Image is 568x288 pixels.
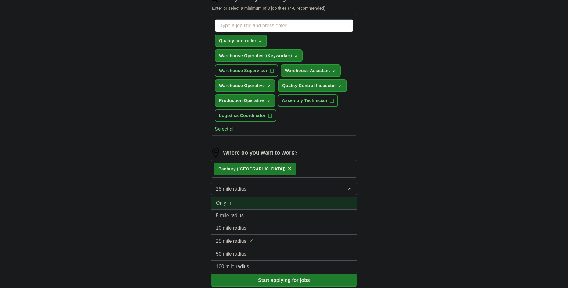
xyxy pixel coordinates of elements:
span: Assembly Technician [282,97,327,104]
span: 50 mile radius [216,250,246,258]
span: Quality Control Inspector [282,82,336,89]
input: Type a job title and press enter [215,19,353,32]
strong: Banbury [218,166,236,171]
span: ✓ [267,84,271,89]
button: Production Operative✓ [215,94,275,107]
span: Warehouse Assistant [285,67,330,74]
span: 10 mile radius [216,224,246,232]
button: Assembly Technician [278,94,338,107]
span: Only in [216,199,231,207]
p: Enter or select a minimum of 3 job titles (4-8 recommended) [211,5,357,12]
button: Quality Control Inspector✓ [278,79,347,92]
span: Warehouse Operative (Keyworker) [219,53,292,59]
span: Warehouse Operative [219,82,265,89]
span: Production Operative [219,97,264,104]
button: Logistics Coordinator [215,109,276,122]
span: ✓ [259,39,262,44]
span: ✓ [333,69,336,74]
button: Warehouse Operative✓ [215,79,275,92]
span: Logistics Coordinator [219,112,266,119]
button: × [288,164,292,173]
button: Select all [215,126,235,133]
label: Where do you want to work? [223,149,298,157]
button: 25 mile radius [211,183,357,195]
span: 5 mile radius [216,212,244,219]
span: Quality controller [219,38,256,44]
span: ✓ [249,237,253,245]
span: ([GEOGRAPHIC_DATA]) [237,166,286,171]
span: × [288,165,292,172]
button: Warehouse Assistant✓ [281,64,341,77]
span: ✓ [294,54,298,59]
img: location.png [211,148,221,158]
span: Warehouse Supervisor [219,67,268,74]
span: ✓ [267,99,271,104]
span: 25 mile radius [216,238,246,245]
button: Warehouse Operative (Keyworker)✓ [215,49,303,62]
button: Quality controller✓ [215,35,267,47]
span: 25 mile radius [216,185,246,193]
span: 100 mile radius [216,263,249,270]
button: Start applying for jobs [211,274,357,287]
span: ✓ [339,84,342,89]
button: Warehouse Supervisor [215,64,278,77]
